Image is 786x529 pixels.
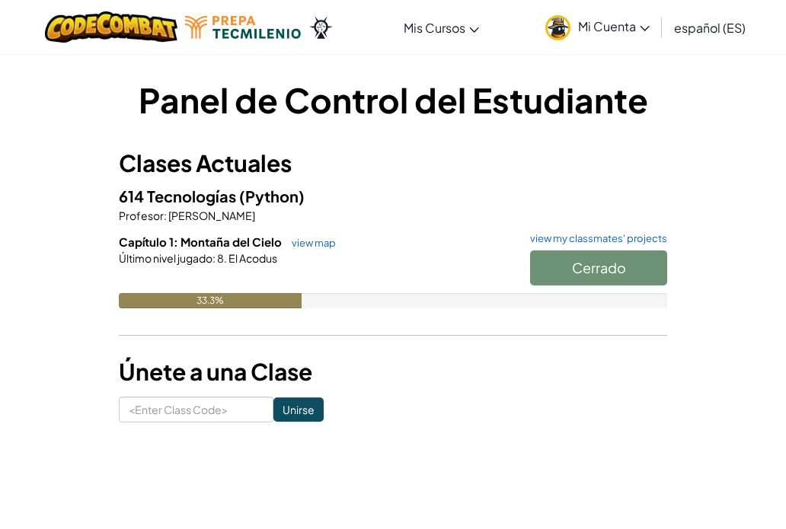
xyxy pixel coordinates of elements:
span: (Python) [239,186,305,206]
span: Mi Cuenta [578,18,650,34]
input: Unirse [273,397,324,422]
a: view map [284,237,336,249]
span: Mis Cursos [404,20,465,36]
img: avatar [545,15,570,40]
img: CodeCombat logo [45,11,178,43]
a: español (ES) [666,7,753,48]
span: Profesor [119,209,164,222]
span: El Acodus [227,251,277,265]
span: español (ES) [674,20,746,36]
div: 33.3% [119,293,302,308]
a: Mi Cuenta [538,3,657,51]
a: view my classmates' projects [522,234,667,244]
a: Mis Cursos [396,7,487,48]
img: Ozaria [308,16,333,39]
span: 8. [216,251,227,265]
span: : [212,251,216,265]
h3: Clases Actuales [119,146,667,180]
span: Capítulo 1: Montaña del Cielo [119,234,284,249]
h1: Panel de Control del Estudiante [119,76,667,123]
span: Último nivel jugado [119,251,212,265]
span: [PERSON_NAME] [167,209,255,222]
span: : [164,209,167,222]
span: 614 Tecnologías [119,186,239,206]
img: Tecmilenio logo [185,16,301,39]
h3: Únete a una Clase [119,355,667,389]
input: <Enter Class Code> [119,397,273,422]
